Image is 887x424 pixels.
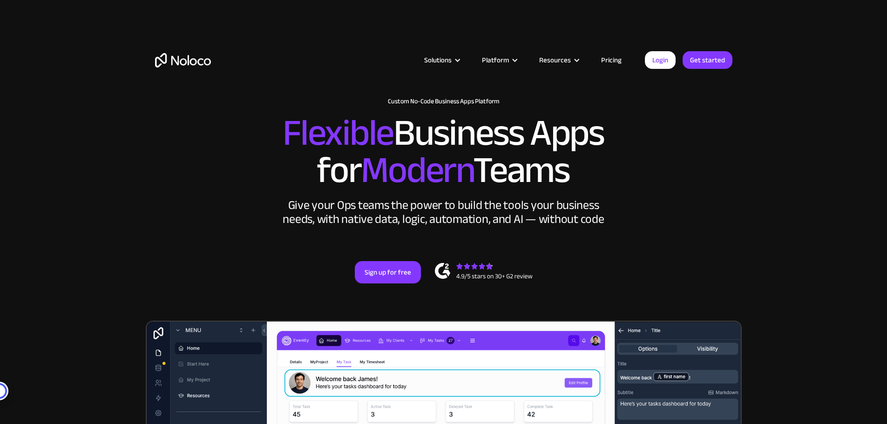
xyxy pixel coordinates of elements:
div: Give your Ops teams the power to build the tools your business needs, with native data, logic, au... [281,198,607,226]
span: Flexible [283,98,393,168]
div: Solutions [424,54,452,66]
a: Login [645,51,676,69]
a: home [155,53,211,67]
div: Solutions [413,54,470,66]
a: Get started [683,51,732,69]
a: Pricing [589,54,633,66]
span: Modern [361,135,473,205]
h2: Business Apps for Teams [155,114,732,189]
a: Sign up for free [355,261,421,283]
div: Resources [539,54,571,66]
div: Resources [528,54,589,66]
div: Platform [482,54,509,66]
div: Platform [470,54,528,66]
